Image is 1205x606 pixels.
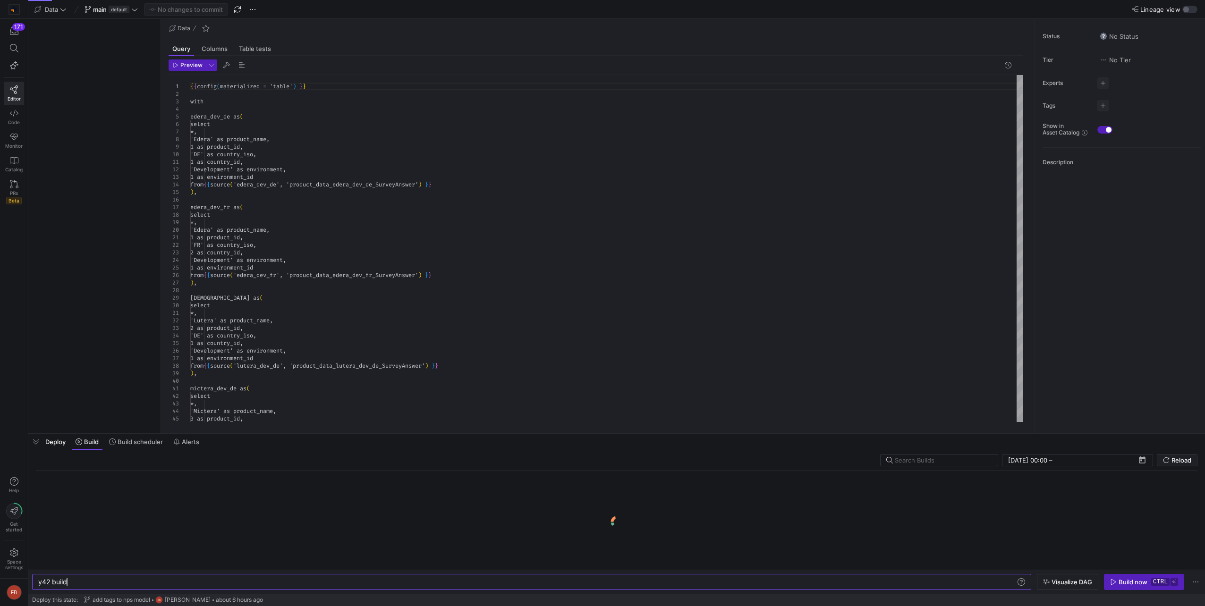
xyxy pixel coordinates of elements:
[190,385,246,392] span: mictera_dev_de as
[1008,456,1047,464] input: Start datetime
[169,286,179,294] div: 28
[1097,30,1141,42] button: No statusNo Status
[169,59,206,71] button: Preview
[4,544,24,574] a: Spacesettings
[190,370,194,377] span: )
[210,362,230,370] span: source
[169,219,179,226] div: 19
[180,62,203,68] span: Preview
[210,181,230,188] span: source
[172,46,190,52] span: Query
[194,83,197,90] span: {
[1043,159,1201,166] p: Description
[190,211,210,219] span: select
[303,83,306,90] span: }
[190,83,194,90] span: {
[207,181,210,188] span: {
[1037,574,1098,590] button: Visualize DAG
[190,151,256,158] span: 'DE' as country_iso,
[1043,57,1090,63] span: Tier
[293,83,296,90] span: )
[169,196,179,203] div: 16
[1097,54,1133,66] button: No tierNo Tier
[895,456,990,464] input: Search Builds
[169,415,179,422] div: 45
[190,302,210,309] span: select
[230,271,233,279] span: (
[190,317,273,324] span: 'Lutera' as product_name,
[169,143,179,151] div: 9
[82,594,265,606] button: add tags to nps modelFB[PERSON_NAME]about 6 hours ago
[190,173,253,181] span: 1 as environment_id
[169,309,179,317] div: 31
[217,83,220,90] span: (
[5,559,23,570] span: Space settings
[190,203,240,211] span: edera_dev_fr as
[190,135,270,143] span: 'Edera' as product_name,
[169,83,179,90] div: 1
[169,294,179,302] div: 29
[190,166,286,173] span: 'Development' as environment,
[167,23,193,34] button: Data
[435,362,438,370] span: }
[1157,454,1197,466] button: Reload
[169,120,179,128] div: 6
[190,256,286,264] span: 'Development' as environment,
[4,499,24,536] button: Getstarted
[425,362,428,370] span: )
[1100,56,1107,64] img: No tier
[190,226,270,234] span: 'Edera' as product_name,
[169,354,179,362] div: 37
[1140,6,1180,13] span: Lineage view
[190,324,243,332] span: 2 as product_id,
[10,190,18,196] span: PRs
[169,113,179,120] div: 5
[207,362,210,370] span: {
[169,434,204,450] button: Alerts
[155,596,163,604] div: FB
[169,151,179,158] div: 10
[169,158,179,166] div: 11
[178,25,190,32] span: Data
[399,362,425,370] span: yAnswer'
[202,46,228,52] span: Columns
[169,226,179,234] div: 20
[169,317,179,324] div: 32
[190,158,243,166] span: 1 as country_id,
[169,135,179,143] div: 8
[71,434,103,450] button: Build
[428,271,432,279] span: }
[105,434,167,450] button: Build scheduler
[190,181,204,188] span: from
[182,438,199,446] span: Alerts
[1151,578,1170,586] kbd: ctrl
[32,3,69,16] button: Data
[194,188,197,196] span: ,
[190,271,204,279] span: from
[169,392,179,400] div: 42
[1049,456,1052,464] span: –
[190,347,286,354] span: 'Development' as environment,
[246,385,250,392] span: (
[194,279,197,286] span: ,
[169,173,179,181] div: 13
[197,83,217,90] span: config
[6,197,22,204] span: Beta
[1171,456,1191,464] span: Reload
[190,392,210,400] span: select
[239,46,271,52] span: Table tests
[169,90,179,98] div: 2
[1119,578,1147,586] div: Build now
[169,279,179,286] div: 27
[418,271,422,279] span: )
[4,152,24,176] a: Catalog
[169,234,179,241] div: 21
[169,324,179,332] div: 33
[418,181,422,188] span: )
[169,241,179,249] div: 22
[93,597,150,603] span: add tags to nps model
[399,181,418,188] span: nswer'
[230,181,233,188] span: (
[8,96,21,101] span: Editor
[204,362,207,370] span: {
